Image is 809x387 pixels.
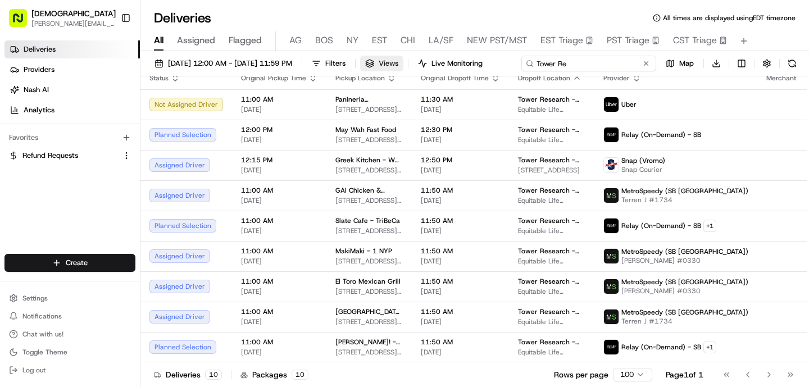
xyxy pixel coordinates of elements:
span: 12:50 PM [421,156,500,165]
span: [PERSON_NAME]! - Pearl St. [335,338,403,347]
span: [DATE] [241,226,317,235]
span: Tower Research - [GEOGRAPHIC_DATA] - Floor 38 [518,277,585,286]
span: Assigned [177,34,215,47]
button: +1 [703,220,716,232]
div: 📗 [11,164,20,173]
button: Settings [4,290,135,306]
span: 11:50 AM [421,216,500,225]
span: Equitable Life Building, [STREET_ADDRESS][US_STATE] [518,257,585,266]
img: metro_speed_logo.png [604,188,619,203]
span: Equitable Life Building, [STREET_ADDRESS][US_STATE] [518,287,585,296]
span: Status [149,74,169,83]
span: 11:50 AM [421,307,500,316]
span: 12:30 PM [421,125,500,134]
span: Log out [22,366,46,375]
button: Toggle Theme [4,344,135,360]
span: Views [379,58,398,69]
button: Chat with us! [4,326,135,342]
span: API Documentation [106,163,180,174]
span: Flagged [229,34,262,47]
span: Original Dropoff Time [421,74,489,83]
button: Refresh [784,56,800,71]
span: Providers [24,65,54,75]
span: Equitable Life Building, [STREET_ADDRESS][US_STATE] [518,135,585,144]
span: [DATE] [421,348,500,357]
button: Create [4,254,135,272]
span: Knowledge Base [22,163,86,174]
span: [DATE] [421,317,500,326]
span: 11:30 AM [421,95,500,104]
button: [DEMOGRAPHIC_DATA] [31,8,116,19]
div: 10 [292,370,308,380]
span: 11:00 AM [241,186,317,195]
span: Terren J #1734 [621,317,748,326]
span: [DATE] [421,135,500,144]
a: Refund Requests [9,151,117,161]
span: 11:00 AM [241,216,317,225]
span: 11:50 AM [421,247,500,256]
span: Panineria [GEOGRAPHIC_DATA] [335,95,403,104]
span: All [154,34,163,47]
span: [PERSON_NAME] #0330 [621,256,748,265]
span: CHI [401,34,415,47]
span: [STREET_ADDRESS][US_STATE] [335,317,403,326]
img: relay_logo_black.png [604,128,619,142]
button: Notifications [4,308,135,324]
div: 💻 [95,164,104,173]
span: Slate Cafe - TriBeCa [335,216,400,225]
span: Terren J #1734 [621,195,748,204]
span: Tower Research - [GEOGRAPHIC_DATA] [518,125,585,134]
span: [STREET_ADDRESS] [518,166,585,175]
span: 11:00 AM [241,277,317,286]
span: Tower Research - [GEOGRAPHIC_DATA] - Floor 38 [518,186,585,195]
img: relay_logo_black.png [604,218,619,233]
a: Analytics [4,101,140,119]
span: [DATE] [241,348,317,357]
span: [DATE] [421,196,500,205]
span: Filters [325,58,346,69]
span: Create [66,258,88,268]
span: [DATE] [421,226,500,235]
span: Map [679,58,694,69]
span: [STREET_ADDRESS][PERSON_NAME][US_STATE] [335,226,403,235]
span: PST Triage [607,34,649,47]
button: Filters [307,56,351,71]
span: Equitable Life Building, [STREET_ADDRESS][US_STATE] [518,105,585,114]
img: uber-new-logo.jpeg [604,97,619,112]
a: 📗Knowledge Base [7,158,90,179]
span: EST Triage [540,34,583,47]
span: Notifications [22,312,62,321]
div: Start new chat [38,107,184,119]
span: BOS [315,34,333,47]
span: Refund Requests [22,151,78,161]
button: Views [360,56,403,71]
span: Tower Research - [GEOGRAPHIC_DATA] [518,95,585,104]
input: Clear [29,72,185,84]
div: 10 [205,370,222,380]
span: Tower Research - [GEOGRAPHIC_DATA] - Floor 38 [518,338,585,347]
span: [DATE] [241,317,317,326]
div: Favorites [4,129,135,147]
span: [DATE] [241,287,317,296]
span: EST [372,34,387,47]
input: Type to search [521,56,656,71]
span: NEW PST/MST [467,34,527,47]
span: All times are displayed using EDT timezone [663,13,796,22]
p: Rows per page [554,369,608,380]
span: [DATE] [241,105,317,114]
div: Packages [240,369,308,380]
span: Deliveries [24,44,56,54]
a: Providers [4,61,140,79]
div: Page 1 of 1 [666,369,703,380]
span: MetroSpeedy (SB [GEOGRAPHIC_DATA]) [621,308,748,317]
span: [DATE] [241,196,317,205]
span: [STREET_ADDRESS][PERSON_NAME][US_STATE] [335,196,403,205]
span: May Wah Fast Food [335,125,396,134]
a: Deliveries [4,40,140,58]
span: Chat with us! [22,330,63,339]
span: 11:50 AM [421,277,500,286]
span: [PERSON_NAME][EMAIL_ADDRESS][DOMAIN_NAME] [31,19,116,28]
span: MetroSpeedy (SB [GEOGRAPHIC_DATA]) [621,247,748,256]
span: [DATE] [421,257,500,266]
span: Uber [621,100,637,109]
